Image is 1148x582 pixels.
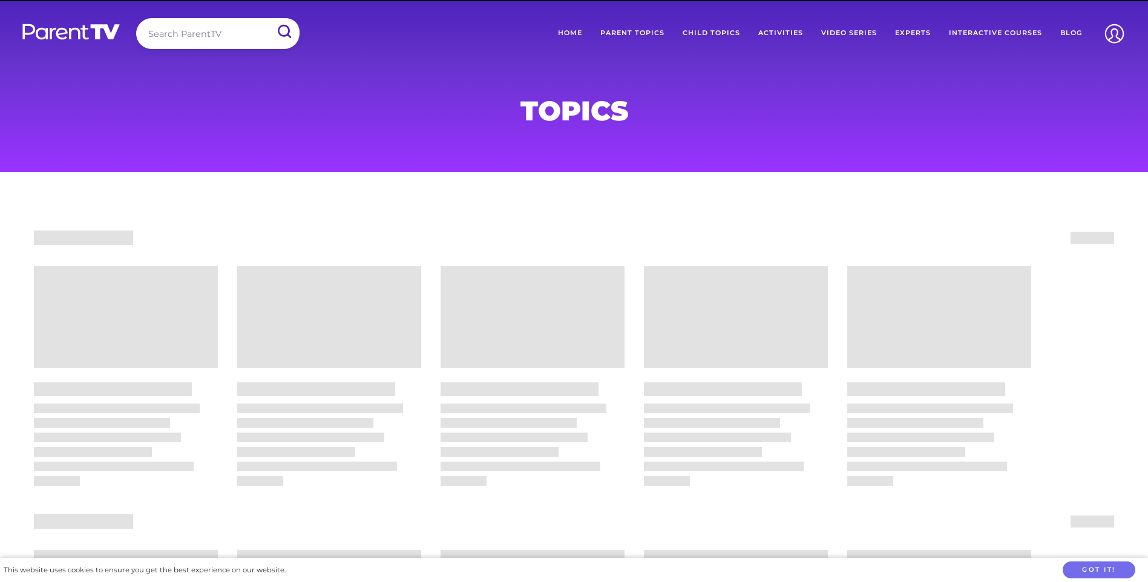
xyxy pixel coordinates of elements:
input: Search ParentTV [136,18,300,49]
a: Blog [1051,18,1091,48]
a: Activities [749,18,812,48]
input: Submit [268,18,300,45]
a: Experts [886,18,940,48]
img: Account [1099,18,1130,49]
a: Child Topics [674,18,749,48]
img: parenttv-logo-white.4c85aaf.svg [21,23,121,41]
h1: Topics [283,99,866,123]
a: Video Series [812,18,886,48]
a: Interactive Courses [940,18,1051,48]
div: This website uses cookies to ensure you get the best experience on our website. [4,564,286,577]
button: Got it! [1063,561,1135,579]
a: Parent Topics [591,18,674,48]
a: Home [549,18,591,48]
